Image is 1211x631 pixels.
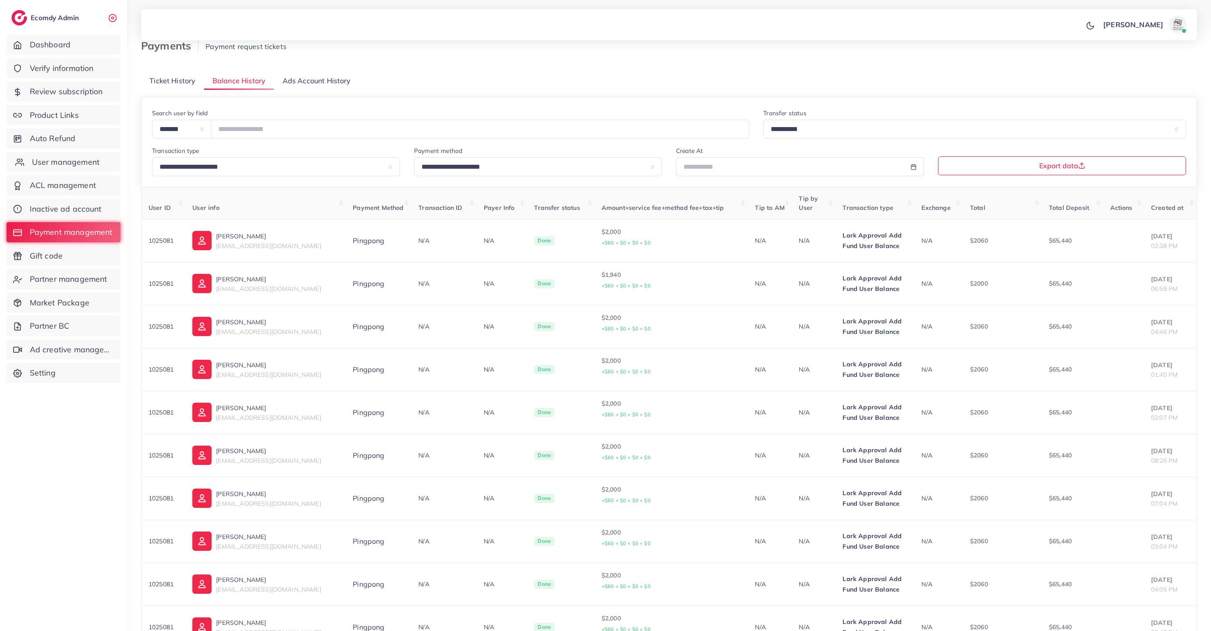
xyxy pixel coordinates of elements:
p: $2,000 [602,398,741,420]
p: $2060 [970,450,1035,461]
small: +$60 + $0 + $0 + $0 [602,326,651,332]
span: Dashboard [30,39,71,50]
small: +$60 + $0 + $0 + $0 [602,240,651,246]
p: N/A [799,278,829,289]
p: 1025081 [149,579,178,589]
img: avatar [1169,16,1186,33]
span: 02:38 PM [1151,242,1178,250]
img: ic-user-info.36bf1079.svg [192,317,212,336]
p: $65,440 [1049,536,1096,546]
div: Pingpong [353,279,404,289]
p: N/A [484,493,520,503]
img: ic-user-info.36bf1079.svg [192,489,212,508]
span: Payment Method [353,204,404,212]
small: +$60 + $0 + $0 + $0 [602,369,651,375]
p: Lark Approval Add Fund User Balance [843,488,907,509]
small: +$60 + $0 + $0 + $0 [602,411,651,418]
p: N/A [755,493,785,503]
span: Balance History [212,76,266,86]
img: ic-user-info.36bf1079.svg [192,446,212,465]
p: N/A [484,278,520,289]
div: Pingpong [353,365,404,375]
label: Transaction type [152,146,199,155]
p: [DATE] [1151,231,1190,241]
label: Payment method [414,146,462,155]
p: N/A [799,493,829,503]
p: [PERSON_NAME] [216,446,321,456]
p: [DATE] [1151,532,1190,542]
a: Market Package [7,293,120,313]
img: ic-user-info.36bf1079.svg [192,360,212,379]
span: Auto Refund [30,133,76,144]
span: N/A [921,537,932,545]
p: [PERSON_NAME] [216,532,321,542]
span: N/A [418,323,429,330]
span: Exchange [921,204,950,212]
p: $2060 [970,493,1035,503]
p: Lark Approval Add Fund User Balance [843,273,907,294]
p: N/A [799,407,829,418]
span: Total [970,204,985,212]
p: [DATE] [1151,317,1190,327]
h2: Ecomdy Admin [31,14,81,22]
span: N/A [418,365,429,373]
a: User management [7,152,120,172]
span: Done [534,494,555,503]
span: Payment management [30,227,113,238]
small: +$60 + $0 + $0 + $0 [602,454,651,461]
img: ic-user-info.36bf1079.svg [192,403,212,422]
div: Pingpong [353,579,404,589]
div: Pingpong [353,450,404,461]
a: Payment management [7,222,120,242]
span: Partner BC [30,320,70,332]
span: 01:40 PM [1151,371,1178,379]
span: N/A [418,280,429,287]
span: 03:04 PM [1151,542,1178,550]
p: 1025081 [149,321,178,332]
small: +$60 + $0 + $0 + $0 [602,583,651,589]
label: Search user by field [152,109,208,117]
span: User management [32,156,99,168]
p: $2060 [970,364,1035,375]
p: [PERSON_NAME] [216,360,321,370]
p: N/A [755,364,785,375]
p: [DATE] [1151,446,1190,456]
label: Transfer status [763,109,806,117]
span: Actions [1110,204,1133,212]
span: Ad creative management [30,344,114,355]
a: Gift code [7,246,120,266]
span: Created at [1151,204,1184,212]
a: logoEcomdy Admin [11,10,81,25]
p: [DATE] [1151,574,1190,585]
a: Setting [7,363,120,383]
p: [DATE] [1151,274,1190,284]
a: Dashboard [7,35,120,55]
p: 1025081 [149,493,178,503]
span: N/A [921,280,932,287]
span: Verify information [30,63,94,74]
span: Market Package [30,297,89,308]
span: Ticket History [149,76,195,86]
span: Transaction type [843,204,893,212]
span: Export data [1039,162,1085,169]
span: Ads Account History [283,76,351,86]
p: $65,440 [1049,364,1096,375]
span: Done [534,279,555,289]
a: Verify information [7,58,120,78]
p: 1025081 [149,364,178,375]
span: Done [534,236,555,246]
p: Lark Approval Add Fund User Balance [843,402,907,423]
p: N/A [799,321,829,332]
p: N/A [755,450,785,461]
p: $65,440 [1049,321,1096,332]
span: Payment request tickets [205,42,287,51]
p: Lark Approval Add Fund User Balance [843,316,907,337]
img: ic-user-info.36bf1079.svg [192,574,212,594]
span: [EMAIL_ADDRESS][DOMAIN_NAME] [216,242,321,250]
p: 1025081 [149,235,178,246]
span: N/A [418,408,429,416]
span: Partner management [30,273,107,285]
p: [PERSON_NAME] [216,231,321,241]
span: N/A [921,451,932,459]
a: Partner BC [7,316,120,336]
